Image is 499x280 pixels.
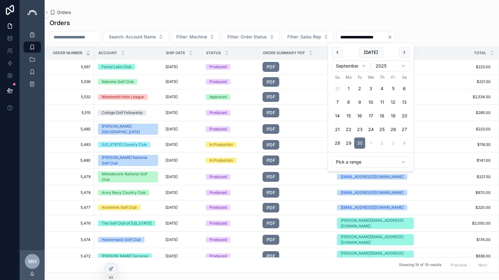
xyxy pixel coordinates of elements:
[166,190,178,195] span: [DATE]
[332,124,343,135] button: Sunday, September 21st, 2025
[418,190,491,195] a: $870.00
[210,110,227,116] div: Produced
[263,77,329,87] a: PDF
[206,237,255,243] a: Produced
[418,158,491,163] a: $141.00
[359,47,383,58] button: [DATE]
[57,9,71,15] span: Orders
[166,254,178,259] span: [DATE]
[102,110,143,116] div: College Golf Fellowship
[341,234,410,245] div: [PERSON_NAME][EMAIL_ADDRESS][DOMAIN_NAME]
[166,237,178,242] span: [DATE]
[166,221,198,226] a: [DATE]
[52,221,91,226] span: 5,476
[210,142,233,147] div: In Production
[399,83,410,94] button: Saturday, September 6th, 2025
[263,251,329,261] a: PDF
[341,174,404,180] div: [EMAIL_ADDRESS][DOMAIN_NAME]
[98,221,158,226] a: The Golf Club of [US_STATE]
[176,34,207,40] span: Filter: Machine
[102,205,137,210] div: Aronimink Golf Club
[166,79,198,84] a: [DATE]
[166,190,198,195] a: [DATE]
[98,171,158,182] a: Metedeconk National Golf Club
[365,74,377,81] th: Wednesday
[354,110,365,121] button: Tuesday, September 16th, 2025
[166,64,178,69] span: [DATE]
[388,74,399,81] th: Friday
[210,94,227,100] div: Approved
[206,253,255,259] a: Produced
[210,64,227,70] div: Produced
[171,31,220,43] button: Select Button
[263,62,279,72] a: PDF
[210,190,227,195] div: Produced
[399,74,410,81] th: Saturday
[98,155,158,166] a: [PERSON_NAME] National Golf Club
[263,62,329,72] a: PDF
[52,174,91,179] span: 5,479
[166,142,178,147] span: [DATE]
[263,235,329,245] a: PDF
[166,142,198,147] a: [DATE]
[365,110,377,121] button: Wednesday, September 17th, 2025
[365,83,377,94] button: Wednesday, September 3rd, 2025
[102,237,141,243] div: Hackensack Golf Club
[282,31,334,43] button: Select Button
[418,110,491,115] a: $285.00
[52,205,91,210] a: 5,477
[98,205,158,210] a: Aronimink Golf Club
[332,74,343,81] th: Sunday
[52,142,91,147] a: 5,483
[52,237,91,242] span: 5,474
[418,174,491,179] span: $221.50
[377,138,388,149] button: Thursday, October 2nd, 2025
[263,172,329,182] a: PDF
[418,127,491,132] span: $223.00
[52,79,91,84] span: 5,536
[206,110,255,116] a: Produced
[365,138,377,149] button: Today, Wednesday, October 1st, 2025
[98,79,158,85] a: Nakoma Golf Club
[210,237,227,243] div: Produced
[263,140,329,150] a: PDF
[210,79,227,85] div: Produced
[166,158,178,163] span: [DATE]
[166,158,198,163] a: [DATE]
[263,92,329,102] a: PDF
[206,64,255,70] a: Produced
[418,205,491,210] span: $220.00
[20,25,45,98] div: scrollable content
[52,64,91,69] span: 5,567
[98,124,158,135] a: [PERSON_NAME][GEOGRAPHIC_DATA]
[52,254,91,259] span: 5,472
[388,83,399,94] button: Friday, September 5th, 2025
[206,174,255,180] a: Produced
[263,77,279,87] a: PDF
[166,174,178,179] span: [DATE]
[263,155,279,165] a: PDF
[52,110,91,115] span: 5,515
[166,205,198,210] a: [DATE]
[166,237,198,242] a: [DATE]
[418,221,491,226] a: $2,050.00
[206,221,255,226] a: Produced
[377,110,388,121] button: Thursday, September 18th, 2025
[28,258,37,265] span: MH
[263,172,279,182] a: PDF
[337,251,414,262] a: [PERSON_NAME][EMAIL_ADDRESS][DOMAIN_NAME]
[206,142,255,147] a: In Production
[418,237,491,242] a: $174.00
[166,174,198,179] a: [DATE]
[102,221,152,226] div: The Golf Club of [US_STATE]
[104,31,169,43] button: Select Button
[263,124,279,134] a: PDF
[263,124,329,134] a: PDF
[52,127,91,132] a: 5,485
[263,188,329,198] a: PDF
[388,138,399,149] button: Friday, October 3rd, 2025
